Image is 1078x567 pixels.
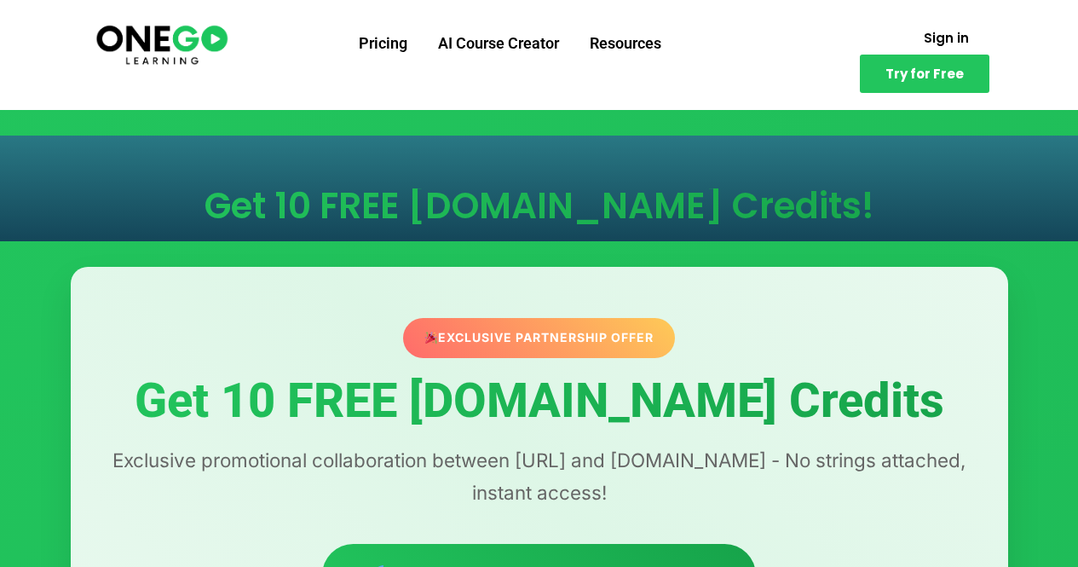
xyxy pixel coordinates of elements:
[860,55,989,93] a: Try for Free
[105,444,974,509] p: Exclusive promotional collaboration between [URL] and [DOMAIN_NAME] - No strings attached, instan...
[425,332,437,344] img: 🎉
[574,21,677,66] a: Resources
[903,21,989,55] a: Sign in
[423,21,574,66] a: AI Course Creator
[885,67,964,80] span: Try for Free
[924,32,969,44] span: Sign in
[403,318,675,357] div: Exclusive Partnership Offer
[343,21,423,66] a: Pricing
[88,188,991,224] h1: Get 10 FREE [DOMAIN_NAME] Credits!
[105,375,974,428] h1: Get 10 FREE [DOMAIN_NAME] Credits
